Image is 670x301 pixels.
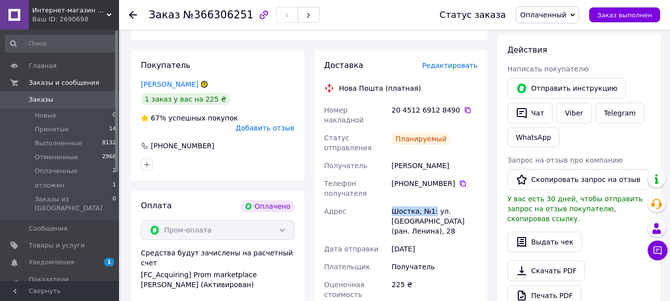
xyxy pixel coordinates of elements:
[324,60,364,70] span: Доставка
[141,60,190,70] span: Покупатель
[507,78,626,99] button: Отправить инструкцию
[390,240,480,258] div: [DATE]
[324,180,367,197] span: Телефон получателя
[422,61,478,69] span: Редактировать
[129,10,137,20] div: Вернуться назад
[324,245,379,253] span: Дата отправки
[150,141,215,151] div: [PHONE_NUMBER]
[236,124,294,132] span: Добавить отзыв
[113,111,116,120] span: 0
[149,9,180,21] span: Заказ
[507,260,585,281] a: Скачать PDF
[113,195,116,213] span: 0
[141,248,295,290] div: Средства будут зачислены на расчетный счет
[596,103,644,123] a: Telegram
[102,139,116,148] span: 8132
[35,153,78,162] span: Отмененные
[507,232,582,252] button: Выдать чек
[507,45,547,55] span: Действия
[29,275,92,293] span: Показатели работы компании
[29,78,99,87] span: Заказы и сообщения
[35,125,69,134] span: Принятые
[29,224,67,233] span: Сообщения
[183,9,253,21] span: №366306251
[520,11,566,19] span: Оплаченный
[29,258,74,267] span: Уведомления
[507,156,623,164] span: Запрос на отзыв про компанию
[597,11,652,19] span: Заказ выполнен
[113,167,116,176] span: 2
[324,106,364,124] span: Номер накладной
[324,281,365,299] span: Оценочная стоимость
[102,153,116,162] span: 2968
[556,103,591,123] a: Viber
[241,200,294,212] div: Оплачено
[337,83,424,93] div: Нова Пошта (платная)
[392,179,478,188] div: [PHONE_NUMBER]
[35,139,82,148] span: Выполненные
[141,113,238,123] div: успешных покупок
[35,181,64,190] span: отложен
[141,270,295,290] div: [FC_Acquiring] Prom marketplace [PERSON_NAME] (Активирован)
[507,169,649,190] button: Скопировать запрос на отзыв
[507,103,552,123] button: Чат
[109,125,116,134] span: 14
[141,201,172,210] span: Оплата
[32,6,107,15] span: Интернет-магазин "Афон", православные товары.
[324,134,372,152] span: Статус отправления
[32,15,119,24] div: Ваш ID: 2690698
[35,195,113,213] span: Заказы из [GEOGRAPHIC_DATA]
[151,114,166,122] span: 67%
[5,35,117,53] input: Поиск
[507,65,589,73] span: Написать покупателю
[439,10,506,20] div: Статус заказа
[324,162,367,170] span: Получатель
[104,258,114,266] span: 1
[392,105,478,115] div: 20 4512 6912 8490
[390,202,480,240] div: Шостка, №1: ул. [GEOGRAPHIC_DATA] (ран. Ленина), 28
[35,167,77,176] span: Оплаченные
[29,61,57,70] span: Главная
[648,241,668,260] button: Чат с покупателем
[589,7,660,22] button: Заказ выполнен
[507,195,643,223] span: У вас есть 30 дней, чтобы отправить запрос на отзыв покупателю, скопировав ссылку.
[390,157,480,175] div: [PERSON_NAME]
[113,181,116,190] span: 1
[324,207,346,215] span: Адрес
[141,93,230,105] div: 1 заказ у вас на 225 ₴
[390,258,480,276] div: Получатель
[392,133,451,145] div: Планируемый
[324,263,370,271] span: Плательщик
[141,80,198,88] a: [PERSON_NAME]
[29,241,85,250] span: Товары и услуги
[507,127,559,147] a: WhatsApp
[35,111,57,120] span: Новые
[29,95,53,104] span: Заказы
